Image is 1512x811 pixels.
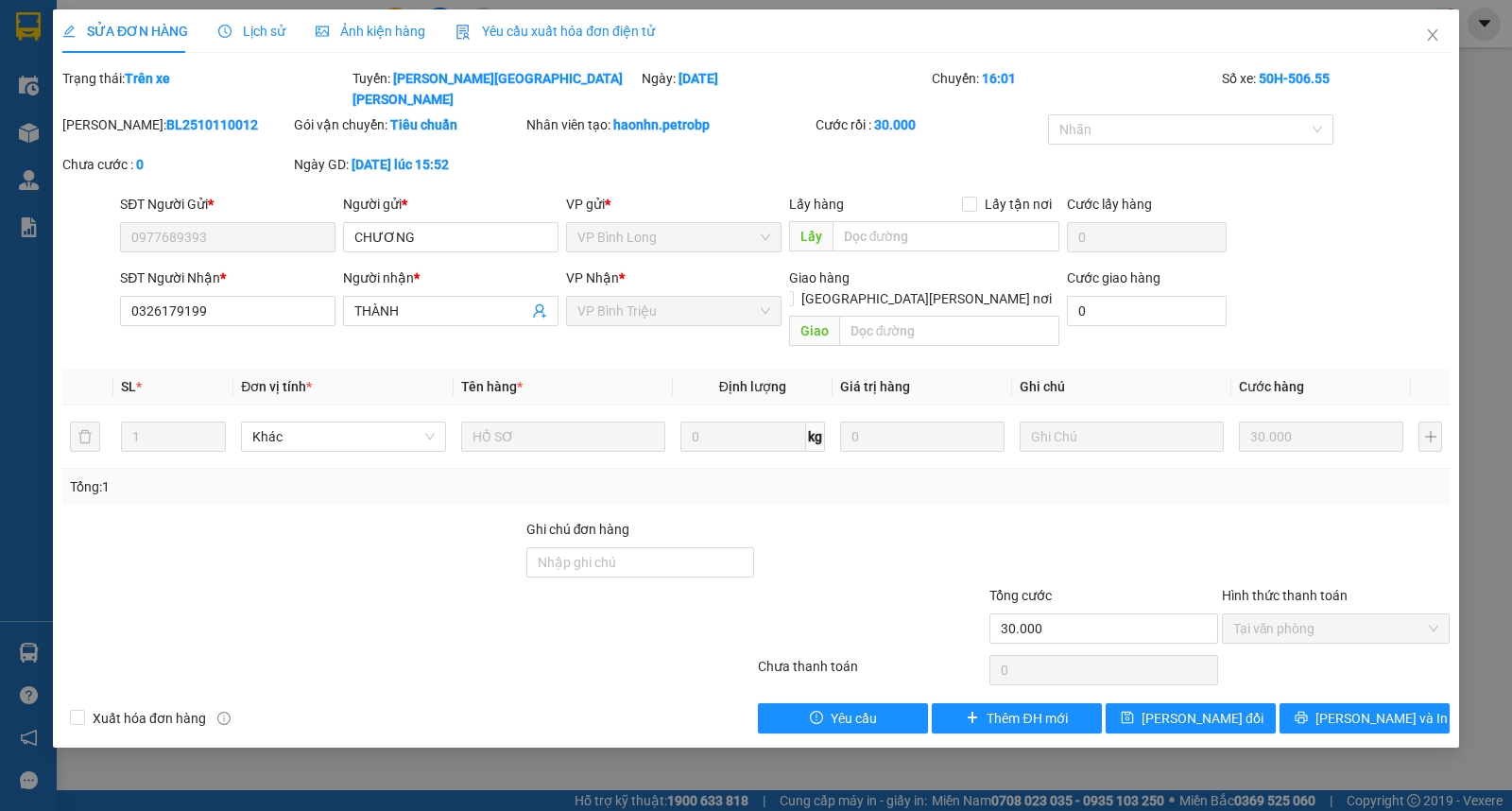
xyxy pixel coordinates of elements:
[1425,27,1440,43] span: close
[526,547,754,578] input: Ghi chú đơn hàng
[577,223,770,251] span: VP Bình Long
[806,422,825,452] span: kg
[758,703,928,733] button: exclamation-circleYêu cầu
[930,68,1220,110] div: Chuyến:
[1259,71,1330,86] b: 50H-506.55
[1067,197,1152,212] label: Cước lấy hàng
[810,711,823,726] span: exclamation-circle
[294,114,522,135] div: Gói vận chuyển:
[217,712,231,725] span: info-circle
[218,24,285,39] span: Lịch sử
[1020,422,1224,452] input: Ghi Chú
[121,379,136,394] span: SL
[789,316,839,346] span: Giao
[62,154,290,175] div: Chưa cước :
[1067,222,1227,252] input: Cước lấy hàng
[70,476,585,497] div: Tổng: 1
[532,303,547,319] span: user-add
[352,157,449,172] b: [DATE] lúc 15:52
[316,24,425,39] span: Ảnh kiện hàng
[120,267,335,288] div: SĐT Người Nhận
[1220,68,1452,110] div: Số xe:
[1121,711,1134,726] span: save
[719,379,786,394] span: Định lượng
[1142,708,1263,729] span: [PERSON_NAME] đổi
[1295,711,1308,726] span: printer
[136,157,144,172] b: 0
[294,154,522,175] div: Ngày GD:
[833,221,1060,251] input: Dọc đường
[982,71,1016,86] b: 16:01
[62,25,76,38] span: edit
[218,25,232,38] span: clock-circle
[252,423,434,451] span: Khác
[840,422,1005,452] input: 0
[85,708,214,729] span: Xuất hóa đơn hàng
[455,25,471,40] img: icon
[1067,296,1227,326] input: Cước giao hàng
[62,24,188,39] span: SỬA ĐƠN HÀNG
[977,194,1059,215] span: Lấy tận nơi
[756,656,988,689] div: Chưa thanh toán
[831,708,877,729] span: Yêu cầu
[1222,588,1348,603] label: Hình thức thanh toán
[932,703,1102,733] button: plusThêm ĐH mới
[789,270,850,285] span: Giao hàng
[351,68,641,110] div: Tuyến:
[566,194,782,215] div: VP gửi
[316,25,329,38] span: picture
[120,194,335,215] div: SĐT Người Gửi
[1406,9,1459,62] button: Close
[1315,708,1448,729] span: [PERSON_NAME] và In
[874,117,916,132] b: 30.000
[989,588,1052,603] span: Tổng cước
[526,114,813,135] div: Nhân viên tạo:
[789,197,844,212] span: Lấy hàng
[461,379,523,394] span: Tên hàng
[966,711,979,726] span: plus
[60,68,351,110] div: Trạng thái:
[1012,369,1231,405] th: Ghi chú
[343,267,558,288] div: Người nhận
[566,270,619,285] span: VP Nhận
[1280,703,1450,733] button: printer[PERSON_NAME] và In
[577,297,770,325] span: VP Bình Triệu
[987,708,1067,729] span: Thêm ĐH mới
[1067,270,1160,285] label: Cước giao hàng
[640,68,930,110] div: Ngày:
[241,379,312,394] span: Đơn vị tính
[343,194,558,215] div: Người gửi
[613,117,710,132] b: haonhn.petrobp
[352,71,623,107] b: [PERSON_NAME][GEOGRAPHIC_DATA][PERSON_NAME]
[789,221,833,251] span: Lấy
[70,422,100,452] button: delete
[794,288,1059,309] span: [GEOGRAPHIC_DATA][PERSON_NAME] nơi
[125,71,170,86] b: Trên xe
[816,114,1043,135] div: Cước rồi :
[461,422,665,452] input: VD: Bàn, Ghế
[840,379,910,394] span: Giá trị hàng
[1233,614,1438,643] span: Tại văn phòng
[679,71,718,86] b: [DATE]
[526,522,630,537] label: Ghi chú đơn hàng
[166,117,258,132] b: BL2510110012
[1239,422,1403,452] input: 0
[839,316,1060,346] input: Dọc đường
[1418,422,1442,452] button: plus
[1239,379,1304,394] span: Cước hàng
[455,24,655,39] span: Yêu cầu xuất hóa đơn điện tử
[390,117,457,132] b: Tiêu chuẩn
[62,114,290,135] div: [PERSON_NAME]:
[1106,703,1276,733] button: save[PERSON_NAME] đổi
